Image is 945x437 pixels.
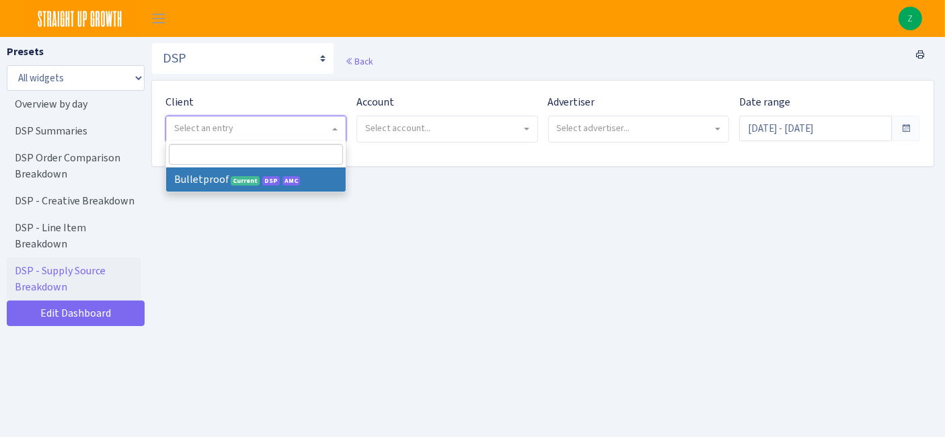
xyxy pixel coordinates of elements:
a: DSP - Creative Breakdown [7,188,141,214]
a: DSP - Line Item Breakdown [7,214,141,257]
label: Advertiser [548,94,595,110]
li: Bulletproof [166,167,346,192]
a: DSP Summaries [7,118,141,145]
a: DSP - Supply Source Breakdown [7,257,141,301]
button: Toggle navigation [142,7,176,30]
label: Client [165,94,194,110]
label: Presets [7,44,44,60]
a: Overview by day [7,91,141,118]
a: Z [899,7,922,30]
span: Amazon Marketing Cloud [282,176,300,186]
img: Zach Belous [899,7,922,30]
span: Current [231,176,260,186]
label: Date range [739,94,790,110]
a: Edit Dashboard [7,301,145,326]
span: Select advertiser... [557,122,630,134]
span: DSP [262,176,280,186]
span: Select an entry [174,122,233,134]
a: DSP Order Comparison Breakdown [7,145,141,188]
label: Account [356,94,394,110]
span: Select account... [365,122,430,134]
a: Back [345,55,373,67]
